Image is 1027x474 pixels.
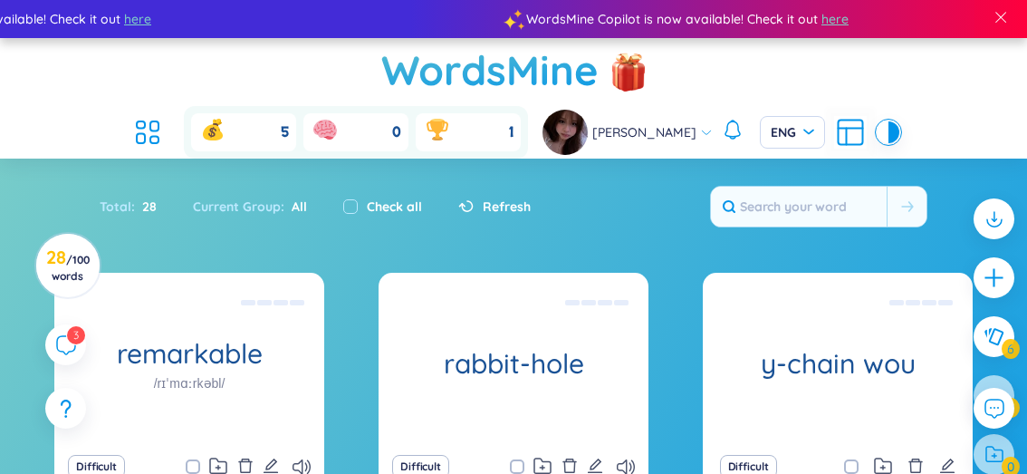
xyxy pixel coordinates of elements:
div: Total : [100,188,175,226]
h1: /rɪˈmɑːrkəbl/ [154,373,226,393]
span: 0 [392,122,401,142]
span: / 100 words [52,253,90,283]
span: delete [907,458,924,474]
h3: 28 [46,250,90,283]
span: All [284,198,307,215]
h1: y-chain wou [703,348,973,380]
span: edit [263,458,279,474]
input: Search your word [711,187,887,227]
span: edit [587,458,603,474]
span: edit [939,458,955,474]
span: ENG [771,123,814,141]
a: avatar [542,110,592,155]
img: avatar [542,110,588,155]
img: flashSalesIcon.a7f4f837.png [610,45,647,100]
div: Current Group : [175,188,325,226]
span: delete [237,458,254,474]
span: delete [561,458,578,474]
label: Check all [367,197,422,217]
span: 28 [135,197,157,217]
span: plus [983,266,1005,289]
span: here [97,9,124,29]
h1: rabbit-hole [379,348,648,380]
span: 3 [73,328,79,342]
span: Refresh [483,197,531,217]
a: WordsMine [381,38,599,102]
span: 1 [509,122,513,142]
span: [PERSON_NAME] [592,122,696,142]
span: 5 [281,122,289,142]
span: here [794,9,821,29]
sup: 3 [67,326,85,344]
h1: remarkable [54,338,324,370]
